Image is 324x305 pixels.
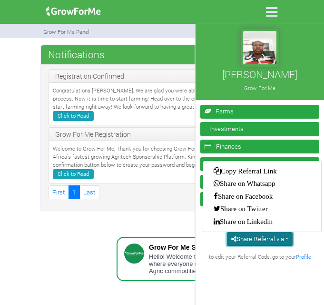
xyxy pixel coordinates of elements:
[69,185,80,199] a: 1
[43,2,104,21] img: growforme image
[200,157,319,171] a: Notifications
[213,190,321,203] a: Share on Facebook
[227,232,292,246] button: Share Referral via
[43,28,89,35] small: Grow For Me Panel
[200,105,319,119] a: Farms
[46,45,107,64] span: Notifications
[200,192,319,206] a: Sign Out
[53,87,272,121] p: Congratulations [PERSON_NAME], We are glad you were able to complete the signup process. Now it i...
[53,169,94,179] a: Click to Read
[79,185,99,199] a: Last
[200,122,319,136] a: Investments
[296,253,311,260] a: Profile
[241,29,279,67] img: growforme image
[53,145,272,179] p: Welcome to Grow For Me, Thank you for choosing Grow For Me, your agro partner and Africa’s fastes...
[213,177,321,190] a: Share on Whatsapp
[49,185,276,199] nav: Page Navigation
[49,185,69,199] a: First
[55,129,269,139] p: Grow For Me Registration
[209,253,311,261] label: to edit your Referral Code, go to your
[213,215,321,228] a: Share on Linkedin
[200,175,319,189] a: Profile
[244,84,275,91] small: Grow For Me
[53,111,94,121] a: Click to Read
[149,244,255,251] div: Grow For Me Support
[149,253,255,274] div: Hello! Welcome to Grow For Me where everyone can farm and trade Agric commodities. I'm here to help.
[55,71,269,81] p: Registration Confirmed
[200,140,319,153] a: Finances
[202,68,318,81] h4: [PERSON_NAME]
[213,203,321,215] a: Share on Twitter
[213,164,321,177] a: Copy Referral Link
